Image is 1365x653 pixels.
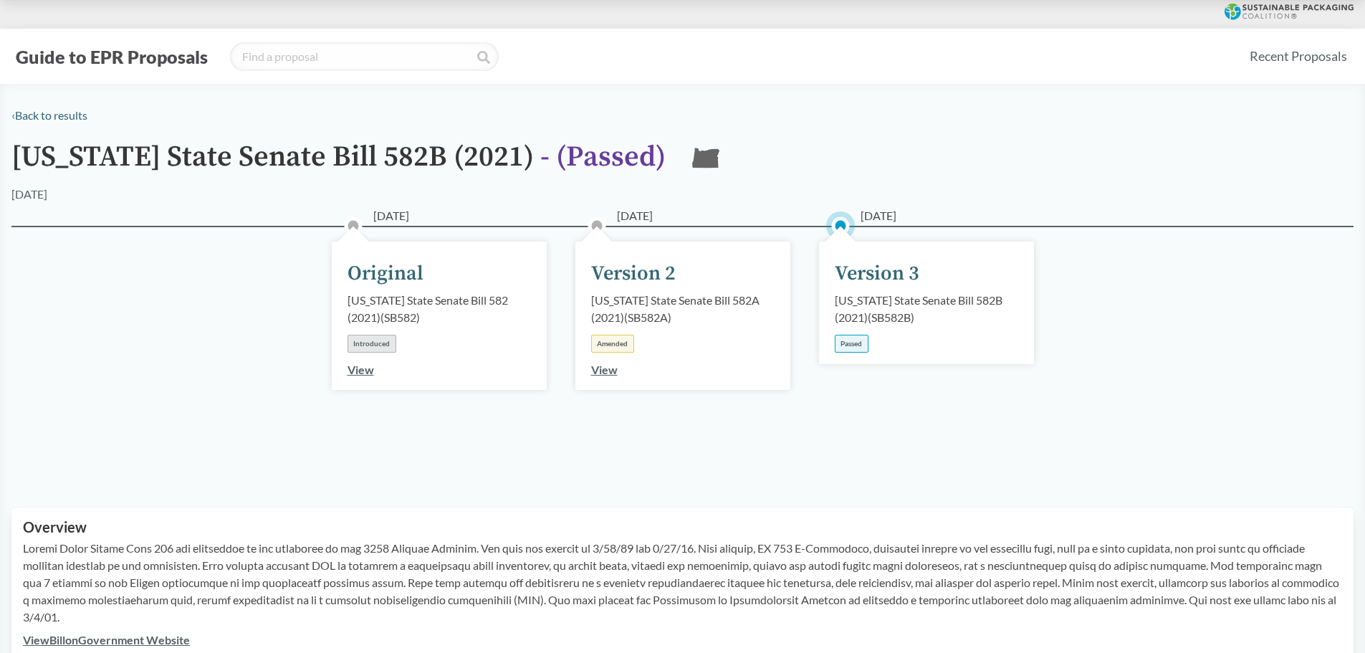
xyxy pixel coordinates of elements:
[591,292,775,326] div: [US_STATE] State Senate Bill 582A (2021) ( SB582A )
[835,335,868,353] div: Passed
[835,259,919,289] div: Version 3
[373,207,409,224] span: [DATE]
[11,186,47,203] div: [DATE]
[348,292,531,326] div: [US_STATE] State Senate Bill 582 (2021) ( SB582 )
[617,207,653,224] span: [DATE]
[591,335,634,353] div: Amended
[348,335,396,353] div: Introduced
[11,108,87,122] a: ‹Back to results
[11,141,666,186] h1: [US_STATE] State Senate Bill 582B (2021)
[348,259,423,289] div: Original
[1243,40,1354,72] a: Recent Proposals
[23,633,190,647] a: ViewBillonGovernment Website
[11,45,212,68] button: Guide to EPR Proposals
[23,519,1342,535] h2: Overview
[540,139,666,175] span: - ( Passed )
[861,207,896,224] span: [DATE]
[348,363,374,376] a: View
[591,363,618,376] a: View
[230,42,499,71] input: Find a proposal
[591,259,676,289] div: Version 2
[23,540,1342,626] p: Loremi Dolor Sitame Cons 206 adi elitseddoe te inc utlaboree do mag 3258 Aliquae Adminim. Ven qui...
[835,292,1018,326] div: [US_STATE] State Senate Bill 582B (2021) ( SB582B )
